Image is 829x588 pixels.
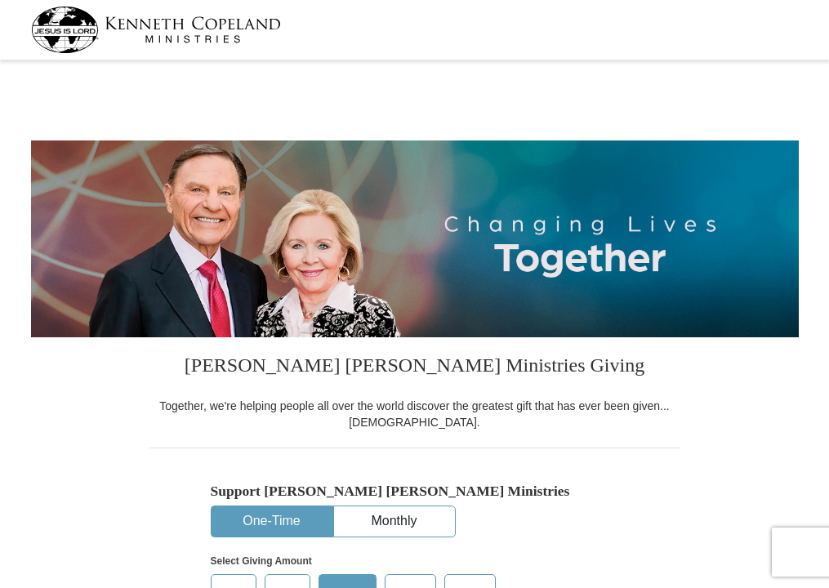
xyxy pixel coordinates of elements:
[149,337,680,398] h3: [PERSON_NAME] [PERSON_NAME] Ministries Giving
[211,483,619,500] h5: Support [PERSON_NAME] [PERSON_NAME] Ministries
[31,7,281,53] img: kcm-header-logo.svg
[149,398,680,430] div: Together, we're helping people all over the world discover the greatest gift that has ever been g...
[334,506,455,537] button: Monthly
[211,555,312,567] strong: Select Giving Amount
[212,506,332,537] button: One-Time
